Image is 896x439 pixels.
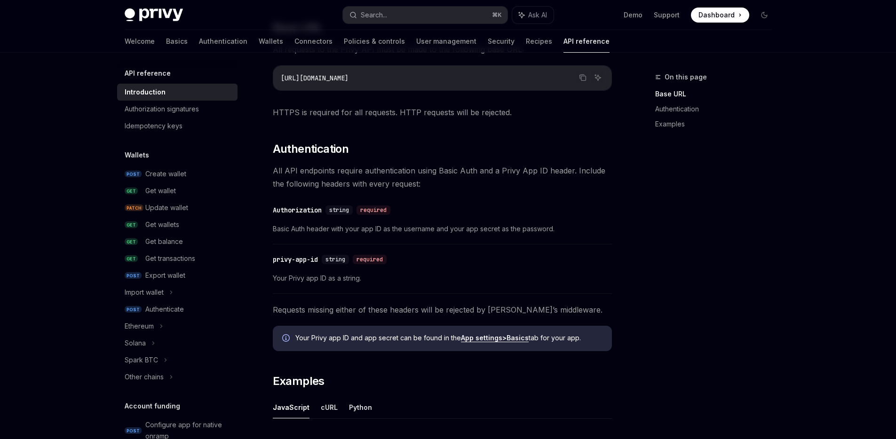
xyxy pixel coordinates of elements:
strong: Basics [507,334,529,342]
a: Basics [166,30,188,53]
span: On this page [665,71,707,83]
a: GETGet balance [117,233,238,250]
a: POSTAuthenticate [117,301,238,318]
span: GET [125,255,138,262]
a: API reference [563,30,610,53]
span: POST [125,427,142,434]
span: Dashboard [698,10,735,20]
a: POSTExport wallet [117,267,238,284]
a: GETGet wallets [117,216,238,233]
span: GET [125,238,138,245]
button: Python [349,396,372,418]
span: POST [125,272,142,279]
a: Authorization signatures [117,101,238,118]
h5: API reference [125,68,171,79]
span: [URL][DOMAIN_NAME] [281,74,349,82]
a: Examples [655,117,779,132]
a: Authentication [655,102,779,117]
a: Connectors [294,30,333,53]
button: Toggle dark mode [757,8,772,23]
a: GETGet transactions [117,250,238,267]
svg: Info [282,334,292,344]
div: Spark BTC [125,354,158,366]
a: Security [488,30,515,53]
div: Import wallet [125,287,164,298]
div: Search... [361,9,387,21]
a: Wallets [259,30,283,53]
span: string [325,256,345,263]
div: Update wallet [145,202,188,213]
span: Authentication [273,141,349,157]
a: PATCHUpdate wallet [117,199,238,216]
a: App settings>Basics [461,334,529,342]
button: cURL [321,396,338,418]
span: Basic Auth header with your app ID as the username and your app secret as the password. [273,223,612,235]
div: Authorization signatures [125,103,199,115]
div: Get transactions [145,253,195,264]
span: Ask AI [528,10,547,20]
strong: App settings [461,334,502,342]
a: Base URL [655,86,779,102]
a: GETGet wallet [117,182,238,199]
a: Welcome [125,30,155,53]
h5: Account funding [125,400,180,412]
div: Introduction [125,86,166,98]
span: ⌘ K [492,11,502,19]
div: Other chains [125,371,164,383]
a: Demo [624,10,642,20]
span: Requests missing either of these headers will be rejected by [PERSON_NAME]’s middleware. [273,303,612,316]
div: Get wallet [145,185,176,196]
a: Policies & controls [344,30,405,53]
span: PATCH [125,204,143,212]
div: Export wallet [145,270,185,281]
img: dark logo [125,8,183,22]
div: Authorization [273,205,322,215]
div: Create wallet [145,168,186,180]
div: Idempotency keys [125,120,182,132]
span: Your Privy app ID and app secret can be found in the tab for your app. [295,333,603,343]
div: required [353,255,387,264]
span: All API endpoints require authentication using Basic Auth and a Privy App ID header. Include the ... [273,164,612,190]
a: User management [416,30,476,53]
div: Authenticate [145,304,184,315]
span: string [329,206,349,214]
span: GET [125,221,138,228]
span: GET [125,188,138,195]
a: Support [654,10,680,20]
span: HTTPS is required for all requests. HTTP requests will be rejected. [273,106,612,119]
div: privy-app-id [273,255,318,264]
button: JavaScript [273,396,309,418]
button: Ask AI [592,71,604,84]
span: POST [125,306,142,313]
a: Introduction [117,84,238,101]
a: POSTCreate wallet [117,165,238,182]
h5: Wallets [125,149,149,161]
a: Idempotency keys [117,118,238,134]
span: POST [125,171,142,178]
button: Ask AI [512,7,554,24]
span: Your Privy app ID as a string. [273,273,612,284]
div: Ethereum [125,321,154,332]
button: Copy the contents from the code block [577,71,589,84]
span: Examples [273,374,325,389]
a: Recipes [526,30,552,53]
div: Get balance [145,236,183,247]
div: Get wallets [145,219,179,230]
div: required [357,205,390,215]
button: Search...⌘K [343,7,507,24]
a: Authentication [199,30,247,53]
a: Dashboard [691,8,749,23]
div: Solana [125,337,146,349]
